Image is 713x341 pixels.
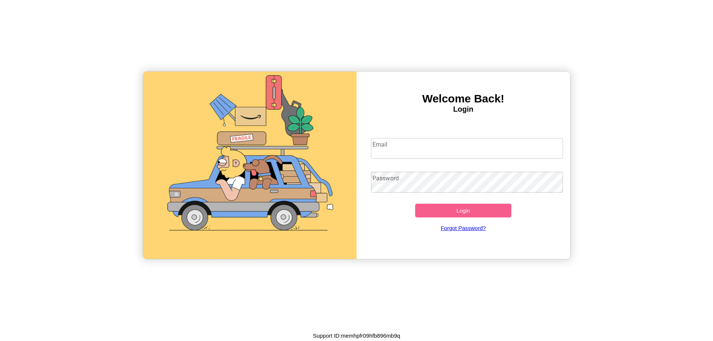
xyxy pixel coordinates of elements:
h4: Login [356,105,570,114]
h3: Welcome Back! [356,92,570,105]
button: Login [415,204,511,217]
p: Support ID: memhpfr09hfb896mb9q [313,331,400,341]
a: Forgot Password? [367,217,560,239]
img: gif [143,72,356,259]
